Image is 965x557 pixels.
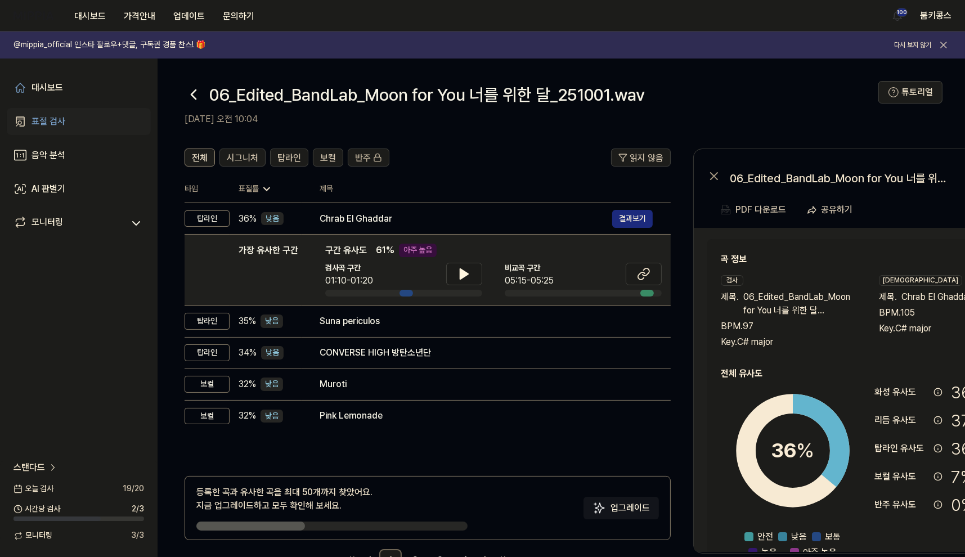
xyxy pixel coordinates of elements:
[802,199,861,221] button: 공유하기
[14,504,60,515] span: 시간당 검사
[505,274,554,288] div: 05:15-05:25
[7,142,151,169] a: 음악 분석
[261,346,284,360] div: 낮음
[219,149,266,167] button: 시그니처
[875,470,929,483] div: 보컬 유사도
[355,151,371,165] span: 반주
[325,263,373,274] span: 검사곡 구간
[185,210,230,227] div: 탑라인
[123,483,144,495] span: 19 / 20
[875,385,929,399] div: 화성 유사도
[735,203,786,217] div: PDF 다운로드
[185,344,230,361] div: 탑라인
[7,176,151,203] a: AI 판별기
[239,212,257,226] span: 36 %
[730,169,955,183] div: 06_Edited_BandLab_Moon for You 너를 위한 달_251001.wav
[14,461,59,474] a: 스탠다드
[214,5,263,28] button: 문의하기
[239,346,257,360] span: 34 %
[261,378,283,391] div: 낮음
[721,290,739,317] span: 제목 .
[796,438,814,462] span: %
[920,9,951,23] button: 붐키콩스
[14,461,45,474] span: 스탠다드
[227,151,258,165] span: 시그니처
[593,501,606,515] img: Sparkles
[721,320,856,333] div: BPM. 97
[894,41,931,50] button: 다시 보지 않기
[261,410,283,423] div: 낮음
[32,81,63,95] div: 대시보드
[320,212,612,226] div: Chrab El Ghaddar
[14,483,53,495] span: 오늘 검사
[320,315,653,328] div: Suna periculos
[891,9,904,23] img: 알림
[821,203,852,217] div: 공유하기
[758,530,774,543] span: 안전
[348,149,389,167] button: 반주
[7,74,151,101] a: 대시보드
[185,149,215,167] button: 전체
[875,498,929,511] div: 반주 유사도
[239,378,256,391] span: 32 %
[196,486,372,513] div: 등록한 곡과 유사한 곡을 최대 50개까지 찾았어요. 지금 업그레이드하고 모두 확인해 보세요.
[376,244,394,257] span: 61 %
[185,313,230,330] div: 탑라인
[192,151,208,165] span: 전체
[875,442,929,455] div: 탑라인 유사도
[721,205,731,215] img: PDF Download
[261,212,284,226] div: 낮음
[505,263,554,274] span: 비교곡 구간
[14,215,124,231] a: 모니터링
[185,408,230,425] div: 보컬
[719,199,788,221] button: PDF 다운로드
[743,290,856,317] span: 06_Edited_BandLab_Moon for You 너를 위한 달_251001.wav
[270,149,308,167] button: 탑라인
[721,335,856,349] div: Key. C# major
[14,11,54,20] img: logo
[14,530,52,541] span: 모니터링
[771,435,814,466] div: 36
[132,504,144,515] span: 2 / 3
[792,530,807,543] span: 낮음
[131,530,144,541] span: 3 / 3
[209,83,645,106] h1: 06_Edited_BandLab_Moon for You 너를 위한 달_251001.wav
[879,290,897,304] span: 제목 .
[239,315,256,328] span: 35 %
[320,409,653,423] div: Pink Lemonade
[239,409,256,423] span: 32 %
[320,346,653,360] div: CONVERSE HIGH 방탄소년단
[14,39,205,51] h1: @mippia_official 인스타 팔로우+댓글, 구독권 경품 찬스! 🎁
[825,530,841,543] span: 보통
[32,149,65,162] div: 음악 분석
[32,115,65,128] div: 표절 검사
[721,275,743,286] div: 검사
[115,5,164,28] button: 가격안내
[164,1,214,32] a: 업데이트
[313,149,343,167] button: 보컬
[185,376,230,393] div: 보컬
[878,81,942,104] button: 튜토리얼
[239,183,302,195] div: 표절률
[399,244,437,257] div: 아주 높음
[875,414,929,427] div: 리듬 유사도
[261,315,283,328] div: 낮음
[65,5,115,28] button: 대시보드
[32,182,65,196] div: AI 판별기
[32,215,63,231] div: 모니터링
[612,210,653,228] button: 결과보기
[888,7,906,25] button: 알림100
[277,151,301,165] span: 탑라인
[879,275,962,286] div: [DEMOGRAPHIC_DATA]
[325,274,373,288] div: 01:10-01:20
[584,506,659,517] a: Sparkles업그레이드
[185,113,878,126] h2: [DATE] 오전 10:04
[325,244,367,257] span: 구간 유사도
[320,378,653,391] div: Muroti
[320,176,671,203] th: 제목
[164,5,214,28] button: 업데이트
[7,108,151,135] a: 표절 검사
